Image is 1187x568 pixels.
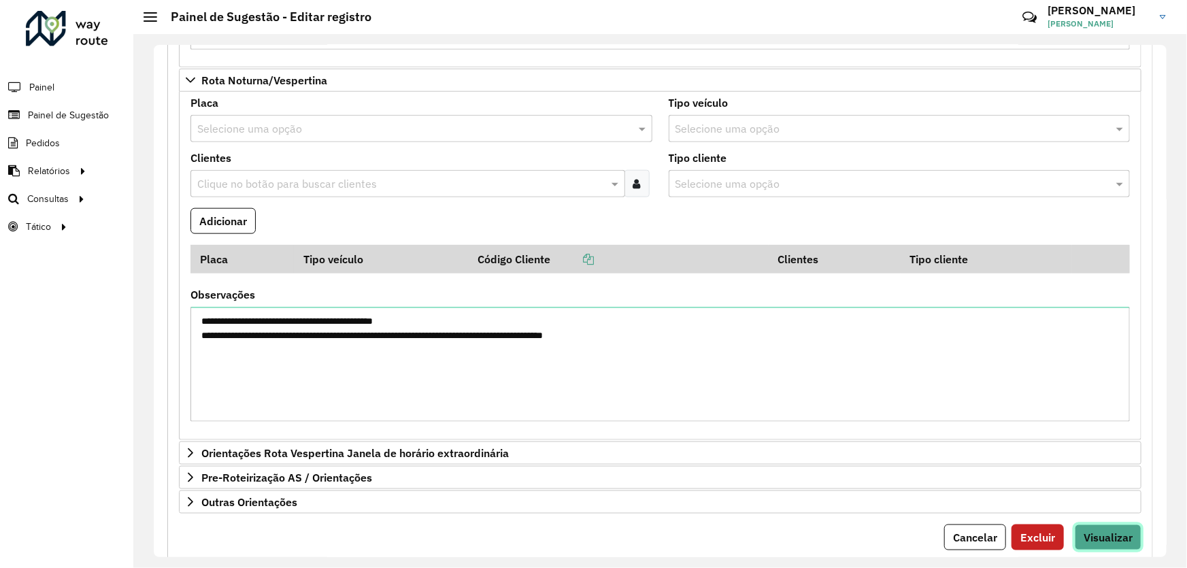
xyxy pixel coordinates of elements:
[1048,4,1150,17] h3: [PERSON_NAME]
[29,80,54,95] span: Painel
[190,208,256,234] button: Adicionar
[26,220,51,234] span: Tático
[669,95,729,111] label: Tipo veículo
[944,524,1006,550] button: Cancelar
[769,245,901,273] th: Clientes
[1012,524,1064,550] button: Excluir
[469,245,769,273] th: Código Cliente
[1015,3,1044,32] a: Contato Rápido
[179,466,1141,489] a: Pre-Roteirização AS / Orientações
[179,441,1141,465] a: Orientações Rota Vespertina Janela de horário extraordinária
[550,252,594,266] a: Copiar
[201,448,509,458] span: Orientações Rota Vespertina Janela de horário extraordinária
[190,286,255,303] label: Observações
[26,136,60,150] span: Pedidos
[201,75,327,86] span: Rota Noturna/Vespertina
[179,490,1141,514] a: Outras Orientações
[1075,524,1141,550] button: Visualizar
[201,497,297,507] span: Outras Orientações
[190,95,218,111] label: Placa
[179,92,1141,440] div: Rota Noturna/Vespertina
[27,192,69,206] span: Consultas
[28,164,70,178] span: Relatórios
[669,150,727,166] label: Tipo cliente
[190,245,294,273] th: Placa
[1020,531,1055,544] span: Excluir
[1084,531,1133,544] span: Visualizar
[901,245,1072,273] th: Tipo cliente
[157,10,371,24] h2: Painel de Sugestão - Editar registro
[294,245,469,273] th: Tipo veículo
[28,108,109,122] span: Painel de Sugestão
[179,69,1141,92] a: Rota Noturna/Vespertina
[953,531,997,544] span: Cancelar
[190,150,231,166] label: Clientes
[1048,18,1150,30] span: [PERSON_NAME]
[201,472,372,483] span: Pre-Roteirização AS / Orientações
